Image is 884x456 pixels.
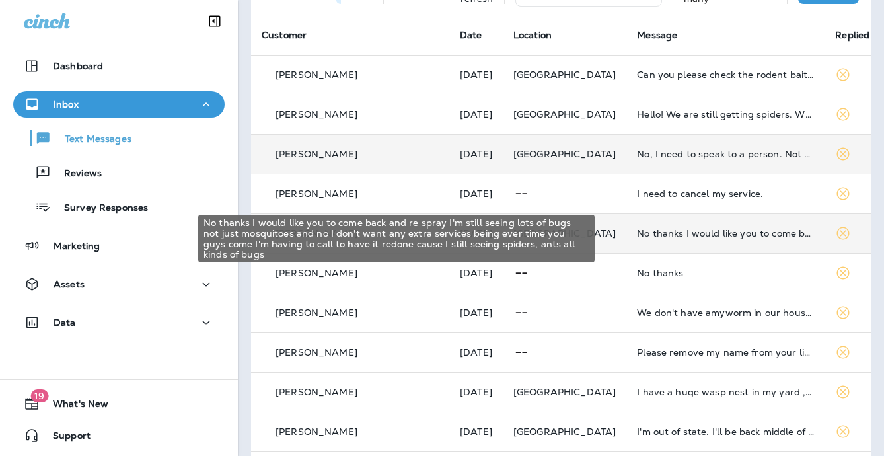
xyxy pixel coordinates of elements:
[637,29,677,41] span: Message
[198,215,595,262] div: No thanks I would like you to come back and re spray I'm still seeing lots of bugs not just mosqu...
[637,268,814,278] div: No thanks
[513,426,616,437] span: [GEOGRAPHIC_DATA]
[460,268,492,278] p: Sep 1, 2025 12:09 PM
[13,124,225,152] button: Text Messages
[460,426,492,437] p: Aug 31, 2025 05:48 PM
[13,422,225,449] button: Support
[276,149,357,159] p: [PERSON_NAME]
[276,109,357,120] p: [PERSON_NAME]
[51,202,148,215] p: Survey Responses
[835,29,869,41] span: Replied
[54,279,85,289] p: Assets
[276,426,357,437] p: [PERSON_NAME]
[637,387,814,397] div: I have a huge wasp nest in my yard , and the mosquitos are horrific. I thought these were things ...
[13,391,225,417] button: 19What's New
[460,29,482,41] span: Date
[460,69,492,80] p: Sep 2, 2025 03:48 PM
[13,233,225,259] button: Marketing
[30,389,48,402] span: 19
[54,317,76,328] p: Data
[460,149,492,159] p: Sep 1, 2025 06:49 PM
[460,347,492,358] p: Sep 1, 2025 10:27 AM
[53,61,103,71] p: Dashboard
[52,133,131,146] p: Text Messages
[276,387,357,397] p: [PERSON_NAME]
[13,193,225,221] button: Survey Responses
[513,148,616,160] span: [GEOGRAPHIC_DATA]
[460,307,492,318] p: Sep 1, 2025 11:52 AM
[276,307,357,318] p: [PERSON_NAME]
[513,69,616,81] span: [GEOGRAPHIC_DATA]
[637,188,814,199] div: I need to cancel my service.
[513,386,616,398] span: [GEOGRAPHIC_DATA]
[51,168,102,180] p: Reviews
[276,268,357,278] p: [PERSON_NAME]
[13,309,225,336] button: Data
[513,108,616,120] span: [GEOGRAPHIC_DATA]
[276,347,357,358] p: [PERSON_NAME]
[460,387,492,397] p: Aug 31, 2025 06:11 PM
[276,188,357,199] p: [PERSON_NAME]
[637,228,814,239] div: No thanks I would like you to come back and re spray I'm still seeing lots of bugs not just mosqu...
[460,109,492,120] p: Sep 2, 2025 03:37 PM
[276,69,357,80] p: [PERSON_NAME]
[13,53,225,79] button: Dashboard
[196,8,233,34] button: Collapse Sidebar
[13,271,225,297] button: Assets
[13,91,225,118] button: Inbox
[637,109,814,120] div: Hello! We are still getting spiders. Who do I contact to come out one more time with my guarantee?
[513,29,552,41] span: Location
[637,149,814,159] div: No, I need to speak to a person. Not sure what all this is about
[40,430,91,446] span: Support
[637,69,814,80] div: Can you please check the rodent bait stations when you come tomorrow 9/3/2025. Also a bait statio...
[262,29,307,41] span: Customer
[460,188,492,199] p: Sep 1, 2025 04:01 PM
[54,99,79,110] p: Inbox
[40,399,108,414] span: What's New
[54,241,100,251] p: Marketing
[637,347,814,358] div: Please remove my name from your list. I no longer have a lawn to worry about. Thank You!!!
[13,159,225,186] button: Reviews
[637,307,814,318] div: We don't have amyworm in our house. Thank you n good day
[637,426,814,437] div: I'm out of state. I'll be back middle of September. I'll reach out to you. Please and thank you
